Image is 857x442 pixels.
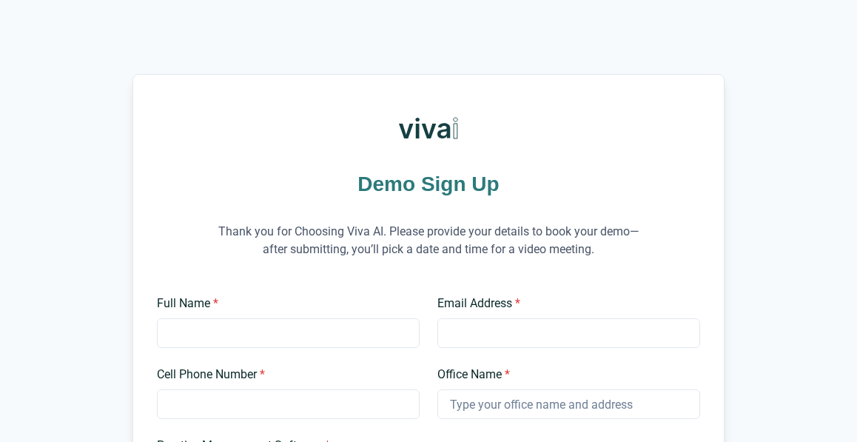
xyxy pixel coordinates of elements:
input: Type your office name and address [437,389,700,419]
p: Thank you for Choosing Viva AI. Please provide your details to book your demo—after submitting, y... [206,204,651,277]
label: Office Name [437,366,691,384]
img: Viva AI Logo [399,98,458,158]
label: Email Address [437,295,691,312]
label: Cell Phone Number [157,366,411,384]
label: Full Name [157,295,411,312]
h1: Demo Sign Up [157,170,700,198]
